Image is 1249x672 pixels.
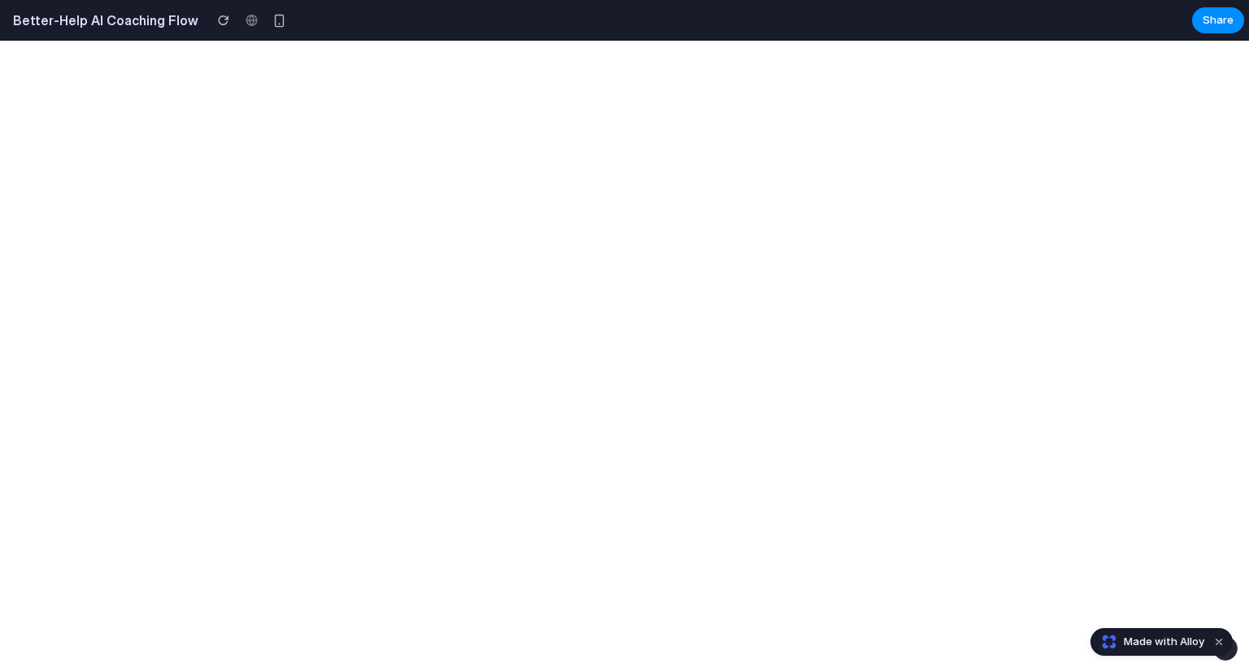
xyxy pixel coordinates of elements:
[1192,7,1244,33] button: Share
[1091,634,1206,650] a: Made with Alloy
[7,11,198,30] h2: Better-Help AI Coaching Flow
[1124,634,1204,650] span: Made with Alloy
[1209,632,1229,652] button: Dismiss watermark
[1203,12,1234,28] span: Share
